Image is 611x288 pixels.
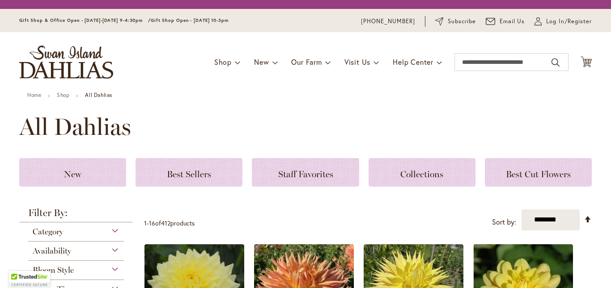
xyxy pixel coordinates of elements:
[161,219,170,227] span: 412
[400,169,443,179] span: Collections
[144,219,147,227] span: 1
[393,57,433,67] span: Help Center
[19,17,151,23] span: Gift Shop & Office Open - [DATE]-[DATE] 9-4:30pm /
[33,227,63,237] span: Category
[19,113,131,140] span: All Dahlias
[19,158,126,187] a: New
[214,57,232,67] span: Shop
[291,57,322,67] span: Our Farm
[254,57,269,67] span: New
[144,216,195,230] p: - of products
[9,271,50,288] div: TrustedSite Certified
[506,169,571,179] span: Best Cut Flowers
[33,265,74,275] span: Bloom Style
[546,17,592,26] span: Log In/Register
[33,246,71,256] span: Availability
[492,214,516,230] label: Sort by:
[85,92,112,98] strong: All Dahlias
[19,208,133,222] strong: Filter By:
[344,57,370,67] span: Visit Us
[361,17,415,26] a: [PHONE_NUMBER]
[27,92,41,98] a: Home
[278,169,333,179] span: Staff Favorites
[151,17,229,23] span: Gift Shop Open - [DATE] 10-3pm
[136,158,242,187] a: Best Sellers
[167,169,211,179] span: Best Sellers
[435,17,476,26] a: Subscribe
[485,158,592,187] a: Best Cut Flowers
[552,55,560,70] button: Search
[19,46,113,79] a: store logo
[486,17,525,26] a: Email Us
[252,158,359,187] a: Staff Favorites
[57,92,69,98] a: Shop
[535,17,592,26] a: Log In/Register
[369,158,475,187] a: Collections
[448,17,476,26] span: Subscribe
[500,17,525,26] span: Email Us
[149,219,155,227] span: 16
[64,169,81,179] span: New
